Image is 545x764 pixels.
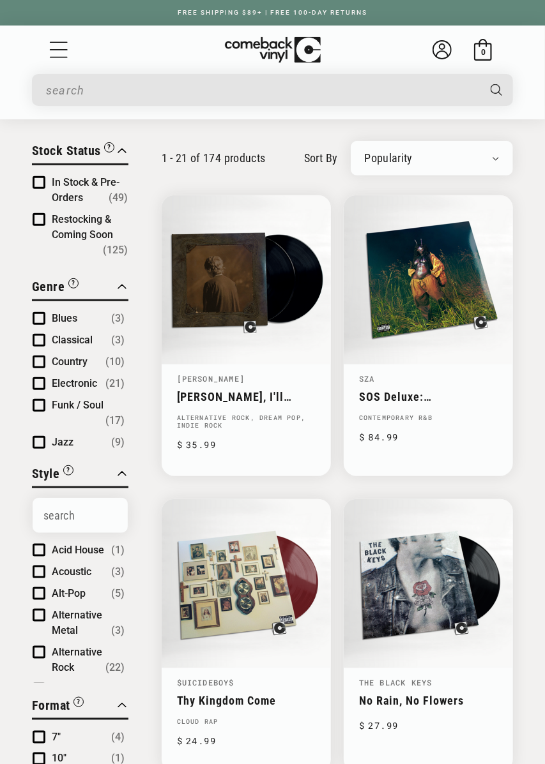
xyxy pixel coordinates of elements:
[52,544,104,556] span: Acid House
[32,141,114,163] button: Filter by Stock Status
[33,498,128,533] input: Search Options
[32,698,70,713] span: Format
[111,543,125,558] span: Number of products: (1)
[52,399,104,411] span: Funk / Soul
[105,413,125,428] span: Number of products: (17)
[111,623,125,638] span: Number of products: (3)
[52,312,77,324] span: Blues
[111,564,125,580] span: Number of products: (3)
[105,660,125,675] span: Number of products: (22)
[52,609,102,636] span: Alternative Metal
[32,143,101,158] span: Stock Status
[111,435,125,450] span: Number of products: (9)
[162,151,266,165] p: 1 - 21 of 174 products
[46,77,478,103] input: When autocomplete results are available use up and down arrows to review and enter to select
[111,586,125,601] span: Number of products: (5)
[109,190,128,206] span: Number of products: (49)
[32,277,79,299] button: Filter by Genre
[52,731,61,743] span: 7"
[359,390,498,403] a: SOS Deluxe: [PERSON_NAME]
[111,730,125,745] span: Number of products: (4)
[111,682,125,697] span: Number of products: (2)
[304,149,338,167] label: sort by
[359,677,433,687] a: The Black Keys
[52,334,93,346] span: Classical
[32,74,513,106] div: Search
[177,694,316,707] a: Thy Kingdom Come
[48,39,70,61] summary: Menu
[52,356,88,368] span: Country
[165,9,380,16] a: FREE SHIPPING $89+ | FREE 100-DAY RETURNS
[52,377,97,389] span: Electronic
[32,696,84,718] button: Filter by Format
[111,311,125,326] span: Number of products: (3)
[52,213,113,241] span: Restocking & Coming Soon
[52,176,119,204] span: In Stock & Pre-Orders
[111,333,125,348] span: Number of products: (3)
[52,646,102,673] span: Alternative Rock
[32,464,73,486] button: Filter by Style
[105,354,125,370] span: Number of products: (10)
[481,48,486,57] span: 0
[32,279,65,294] span: Genre
[103,243,128,258] span: Number of products: (125)
[359,694,498,707] a: No Rain, No Flowers
[479,74,514,106] button: Search
[105,376,125,391] span: Number of products: (21)
[177,373,245,384] a: [PERSON_NAME]
[52,566,91,578] span: Acoustic
[52,587,86,599] span: Alt-Pop
[177,677,234,687] a: $uicideboy$
[32,466,60,481] span: Style
[52,436,73,448] span: Jazz
[359,373,375,384] a: SZA
[225,37,321,63] img: ComebackVinyl.com
[177,390,316,403] a: [PERSON_NAME], I'll Always Love You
